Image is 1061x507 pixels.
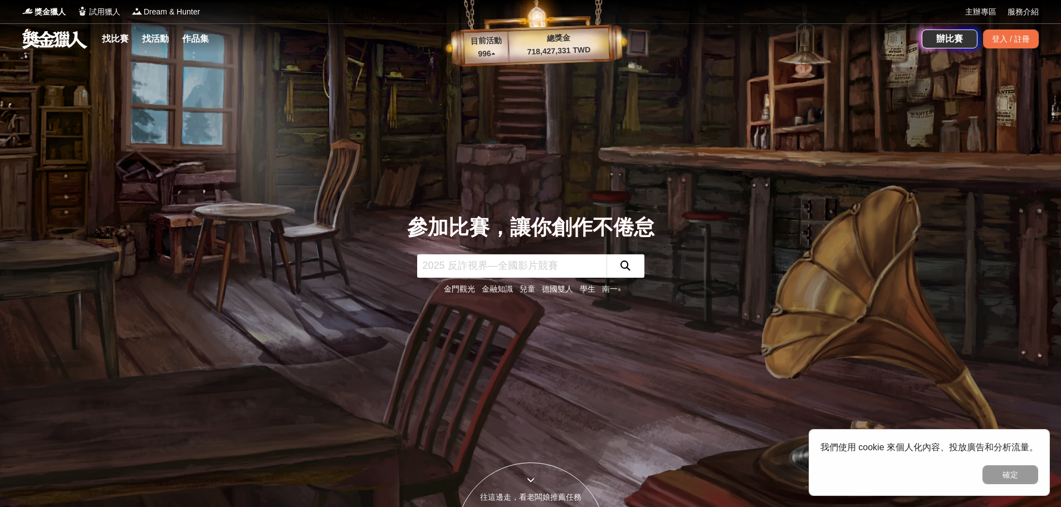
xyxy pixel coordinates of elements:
[820,442,1038,452] span: 我們使用 cookie 來個人化內容、投放廣告和分析流量。
[77,6,120,18] a: Logo試用獵人
[22,6,33,17] img: Logo
[580,284,595,293] a: 學生
[22,6,66,18] a: Logo獎金獵人
[508,31,609,46] p: 總獎金
[131,6,200,18] a: LogoDream & Hunter
[464,47,509,61] p: 996 ▴
[97,31,133,47] a: 找比賽
[131,6,143,17] img: Logo
[463,35,509,48] p: 目前活動
[138,31,173,47] a: 找活動
[417,254,607,278] input: 2025 反詐視界—全國影片競賽
[77,6,88,17] img: Logo
[509,43,609,58] p: 718,427,331 TWD
[407,212,654,243] div: 參加比賽，讓你創作不倦怠
[965,6,996,18] a: 主辦專區
[1008,6,1039,18] a: 服務介紹
[982,465,1038,484] button: 確定
[520,284,535,293] a: 兒童
[922,29,977,48] a: 辦比賽
[35,6,66,18] span: 獎金獵人
[144,6,200,18] span: Dream & Hunter
[482,284,513,293] a: 金融知識
[89,6,120,18] span: 試用獵人
[602,284,618,293] a: 南一
[456,491,605,503] div: 往這邊走，看老闆娘推薦任務
[542,284,573,293] a: 德國雙人
[178,31,213,47] a: 作品集
[983,29,1039,48] div: 登入 / 註冊
[444,284,475,293] a: 金門觀光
